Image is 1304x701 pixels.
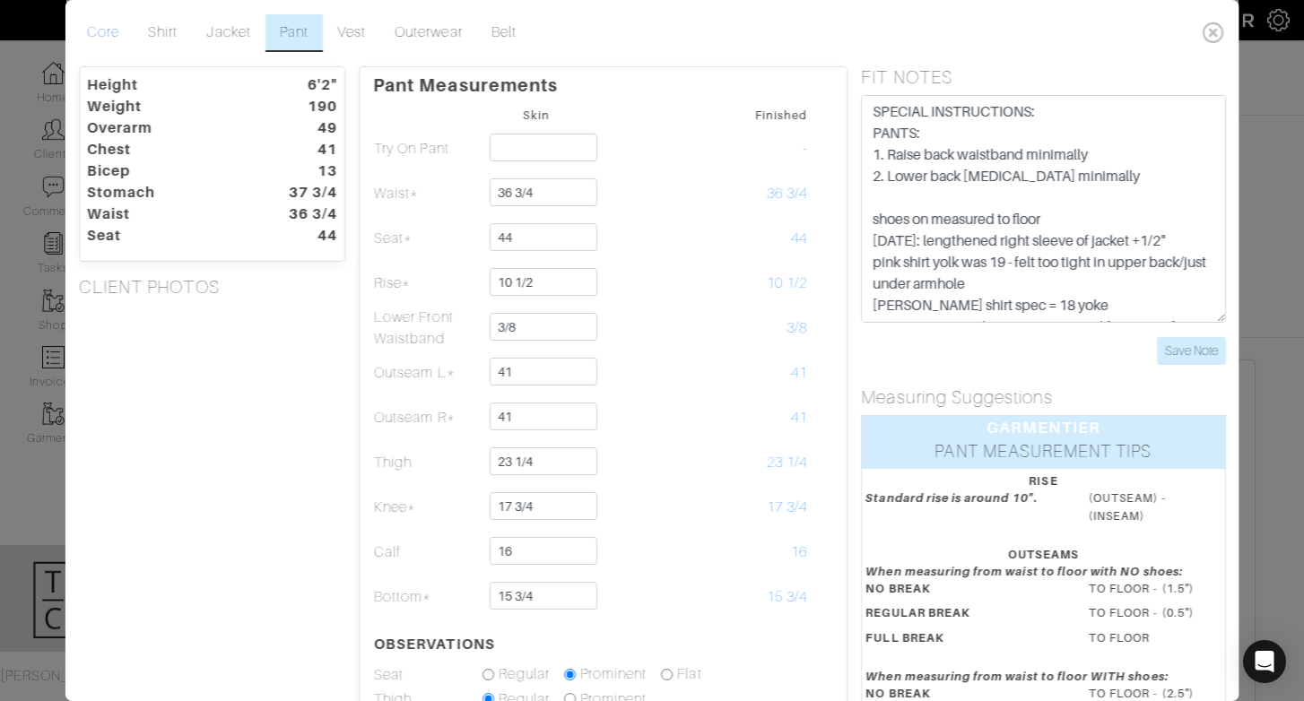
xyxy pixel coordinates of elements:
span: 16 [791,544,807,560]
dt: Waist [74,203,258,225]
em: Standard rise is around 10". [865,491,1037,505]
a: Pant [265,14,322,52]
dt: REGULAR BREAK [852,604,1075,628]
h5: FIT NOTES [861,66,1225,88]
div: PANT MEASUREMENT TIPS [862,439,1224,469]
dt: 190 [258,96,351,117]
dt: Bicep [74,160,258,182]
dt: 44 [258,225,351,247]
a: Belt [476,14,530,52]
span: 15 3/4 [767,589,807,605]
td: Waist* [373,171,482,216]
span: 41 [791,410,807,426]
td: Calf [373,530,482,575]
p: Pant Measurements [373,67,833,96]
h5: CLIENT PHOTOS [79,276,345,298]
dt: Seat [74,225,258,247]
span: 36 3/4 [767,186,807,202]
label: Flat [677,663,701,685]
dd: (OUTSEAM) - (INSEAM) [1075,489,1235,524]
dt: 13 [258,160,351,182]
span: 44 [791,230,807,247]
td: Seat [373,662,482,688]
dt: FULL BREAK [852,629,1075,653]
span: 41 [791,365,807,381]
a: Jacket [192,14,265,52]
dt: 41 [258,139,351,160]
td: Outseam L* [373,350,482,395]
dt: 36 3/4 [258,203,351,225]
span: 23 1/4 [767,454,807,471]
td: Rise* [373,261,482,306]
dd: TO FLOOR - (1.5") [1075,580,1235,597]
label: Regular [499,663,549,685]
span: 10 1/2 [767,275,807,291]
dt: 49 [258,117,351,139]
dt: NO BREAK [852,580,1075,604]
em: When measuring from waist to floor WITH shoes: [865,670,1168,683]
td: Seat* [373,216,482,261]
td: Try On Pant [373,126,482,171]
dt: Height [74,74,258,96]
span: 3/8 [787,320,807,336]
dt: 37 3/4 [258,182,351,203]
div: GARMENTIER [862,416,1224,439]
a: Core [73,14,134,52]
div: RISE [865,472,1221,489]
td: Thigh [373,440,482,485]
dt: Chest [74,139,258,160]
dt: Overarm [74,117,258,139]
td: Bottom* [373,575,482,619]
dd: TO FLOOR [1075,629,1235,646]
div: Open Intercom Messenger [1243,640,1286,683]
em: When measuring from waist to floor with NO shoes: [865,565,1182,578]
td: Outseam R* [373,395,482,440]
dd: TO FLOOR - (0.5") [1075,604,1235,621]
a: Shirt [134,14,192,52]
a: Vest [323,14,380,52]
textarea: SPECIAL INSTRUCTIONS: PANTS: 1. Raise back waistband minimally 2. Lower back [MEDICAL_DATA] minim... [861,95,1225,323]
div: OUTSEAMS [865,546,1221,563]
th: OBSERVATIONS [373,619,482,662]
span: - [803,141,807,157]
dt: Weight [74,96,258,117]
input: Save Note [1156,337,1225,365]
dt: 6'2" [258,74,351,96]
a: Outerwear [380,14,476,52]
td: Knee* [373,485,482,530]
dt: Stomach [74,182,258,203]
small: Finished [755,108,807,122]
td: Lower Front Waistband [373,306,482,350]
span: 17 3/4 [767,499,807,515]
label: Prominent [580,663,647,685]
small: Skin [523,108,549,122]
h5: Measuring Suggestions [861,386,1225,408]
